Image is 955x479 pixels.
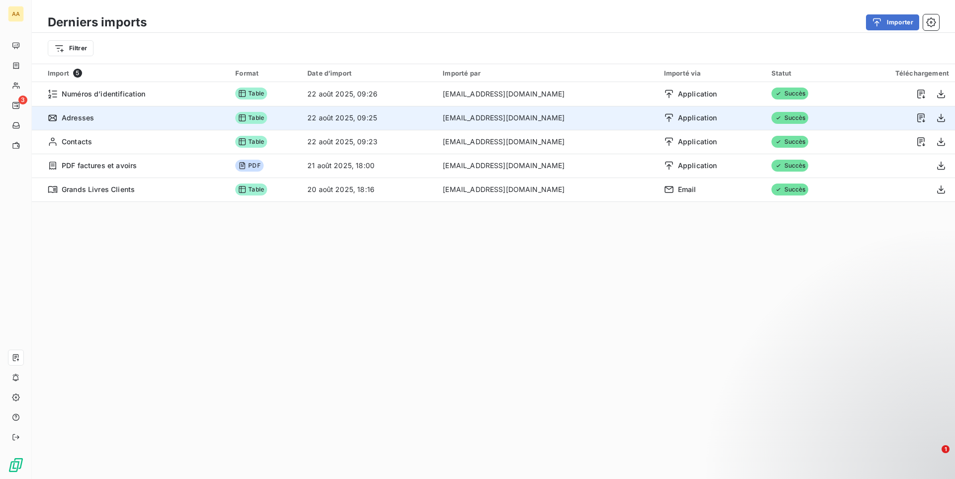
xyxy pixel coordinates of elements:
[62,113,94,123] span: Adresses
[62,137,92,147] span: Contacts
[62,185,135,194] span: Grands Livres Clients
[48,40,94,56] button: Filtrer
[301,178,437,201] td: 20 août 2025, 18:16
[8,97,23,113] a: 3
[437,154,658,178] td: [EMAIL_ADDRESS][DOMAIN_NAME]
[73,69,82,78] span: 5
[62,161,137,171] span: PDF factures et avoirs
[301,106,437,130] td: 22 août 2025, 09:25
[443,69,652,77] div: Importé par
[921,445,945,469] iframe: Intercom live chat
[678,161,717,171] span: Application
[301,130,437,154] td: 22 août 2025, 09:23
[771,69,841,77] div: Statut
[301,82,437,106] td: 22 août 2025, 09:26
[437,130,658,154] td: [EMAIL_ADDRESS][DOMAIN_NAME]
[771,112,809,124] span: Succès
[437,178,658,201] td: [EMAIL_ADDRESS][DOMAIN_NAME]
[771,184,809,195] span: Succès
[866,14,919,30] button: Importer
[307,69,431,77] div: Date d’import
[664,69,760,77] div: Importé via
[18,96,27,104] span: 3
[942,445,950,453] span: 1
[235,88,267,99] span: Table
[678,113,717,123] span: Application
[235,184,267,195] span: Table
[48,13,147,31] h3: Derniers imports
[235,112,267,124] span: Table
[756,383,955,452] iframe: Intercom notifications message
[771,88,809,99] span: Succès
[853,69,949,77] div: Téléchargement
[62,89,146,99] span: Numéros d’identification
[301,154,437,178] td: 21 août 2025, 18:00
[771,136,809,148] span: Succès
[48,69,223,78] div: Import
[437,82,658,106] td: [EMAIL_ADDRESS][DOMAIN_NAME]
[235,160,263,172] span: PDF
[235,136,267,148] span: Table
[437,106,658,130] td: [EMAIL_ADDRESS][DOMAIN_NAME]
[771,160,809,172] span: Succès
[8,457,24,473] img: Logo LeanPay
[235,69,295,77] div: Format
[8,6,24,22] div: AA
[678,185,696,194] span: Email
[678,137,717,147] span: Application
[678,89,717,99] span: Application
